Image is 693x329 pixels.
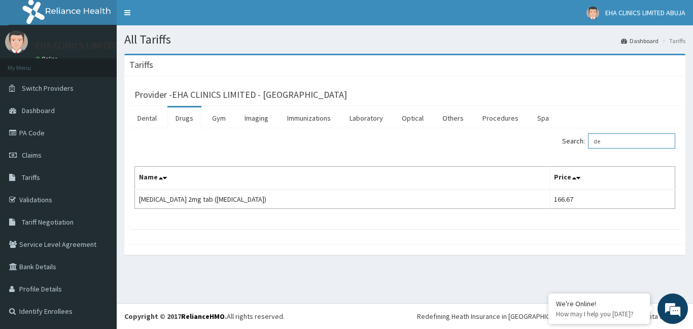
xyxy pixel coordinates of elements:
span: Tariff Negotiation [22,217,74,227]
h1: All Tariffs [124,33,685,46]
a: Dashboard [621,36,659,45]
li: Tariffs [660,36,685,45]
span: Switch Providers [22,84,74,93]
a: Drugs [167,107,201,129]
img: User Image [5,30,28,53]
label: Search: [562,133,675,149]
td: 166.67 [549,190,675,209]
td: [MEDICAL_DATA] 2mg tab ([MEDICAL_DATA]) [135,190,550,209]
div: Chat with us now [53,57,170,70]
span: Dashboard [22,106,55,115]
img: User Image [586,7,599,19]
h3: Provider - EHA CLINICS LIMITED - [GEOGRAPHIC_DATA] [134,90,347,99]
p: EHA CLINICS LIMITED ABUJA [36,41,145,50]
strong: Copyright © 2017 . [124,312,227,321]
input: Search: [588,133,675,149]
a: Optical [394,107,432,129]
textarea: Type your message and hit 'Enter' [5,221,193,256]
img: d_794563401_company_1708531726252_794563401 [19,51,41,76]
div: Minimize live chat window [166,5,191,29]
a: Others [434,107,472,129]
p: How may I help you today? [556,310,642,318]
div: We're Online! [556,299,642,308]
a: Spa [529,107,557,129]
span: EHA CLINICS LIMITED ABUJA [605,8,685,17]
span: We're online! [59,99,140,202]
a: Imaging [236,107,276,129]
div: Redefining Heath Insurance in [GEOGRAPHIC_DATA] using Telemedicine and Data Science! [417,311,685,321]
a: Immunizations [279,107,339,129]
a: Dental [129,107,165,129]
th: Name [135,167,550,190]
footer: All rights reserved. [117,303,693,329]
a: Online [36,55,60,62]
a: RelianceHMO [181,312,225,321]
a: Laboratory [341,107,391,129]
th: Price [549,167,675,190]
span: Claims [22,151,42,160]
span: Tariffs [22,173,40,182]
a: Procedures [474,107,527,129]
a: Gym [204,107,234,129]
h3: Tariffs [129,60,153,69]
